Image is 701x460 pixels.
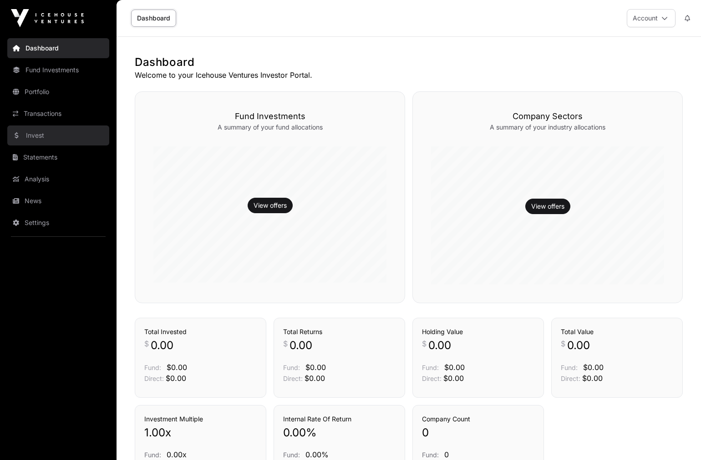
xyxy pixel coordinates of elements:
button: View offers [248,198,293,213]
a: Transactions [7,104,109,124]
a: View offers [254,201,287,210]
span: 0.00 [290,338,312,353]
span: 1.00 [144,425,165,440]
span: $0.00 [305,374,325,383]
a: Invest [7,125,109,145]
img: Icehouse Ventures Logo [11,9,84,27]
span: $0.00 [583,363,604,372]
span: Fund: [422,364,439,371]
a: Fund Investments [7,60,109,80]
span: Direct: [561,375,580,382]
iframe: Chat Widget [655,416,701,460]
span: $0.00 [444,363,465,372]
a: View offers [531,202,564,211]
span: x [165,425,171,440]
span: Direct: [283,375,303,382]
span: Direct: [422,375,442,382]
span: $ [561,338,565,349]
h3: Total Returns [283,327,396,336]
span: 0.00 [567,338,590,353]
span: Fund: [283,364,300,371]
h3: Fund Investments [153,110,386,123]
span: $0.00 [167,363,187,372]
h3: Total Invested [144,327,257,336]
h3: Total Value [561,327,673,336]
span: $0.00 [582,374,603,383]
span: Fund: [561,364,578,371]
h3: Investment Multiple [144,415,257,424]
p: A summary of your fund allocations [153,123,386,132]
p: Welcome to your Icehouse Ventures Investor Portal. [135,70,683,80]
span: $0.00 [166,374,186,383]
h3: Company Sectors [431,110,664,123]
h3: Internal Rate Of Return [283,415,396,424]
span: Fund: [283,451,300,459]
span: Fund: [144,451,161,459]
a: Dashboard [7,38,109,58]
span: 0 [422,425,429,440]
a: Portfolio [7,82,109,102]
span: 0.00% [305,450,329,459]
h1: Dashboard [135,55,683,70]
a: Statements [7,147,109,167]
p: A summary of your industry allocations [431,123,664,132]
span: 0.00x [167,450,187,459]
a: Settings [7,213,109,233]
span: 0.00 [151,338,173,353]
a: Analysis [7,169,109,189]
button: Account [627,9,676,27]
span: Fund: [144,364,161,371]
h3: Holding Value [422,327,534,336]
button: View offers [525,199,570,214]
span: $ [422,338,427,349]
span: Fund: [422,451,439,459]
span: 0 [444,450,449,459]
h3: Company Count [422,415,534,424]
span: % [306,425,317,440]
span: 0.00 [283,425,306,440]
span: 0.00 [428,338,451,353]
a: News [7,191,109,211]
span: $ [144,338,149,349]
span: $0.00 [443,374,464,383]
span: $ [283,338,288,349]
span: $0.00 [305,363,326,372]
span: Direct: [144,375,164,382]
a: Dashboard [131,10,176,27]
